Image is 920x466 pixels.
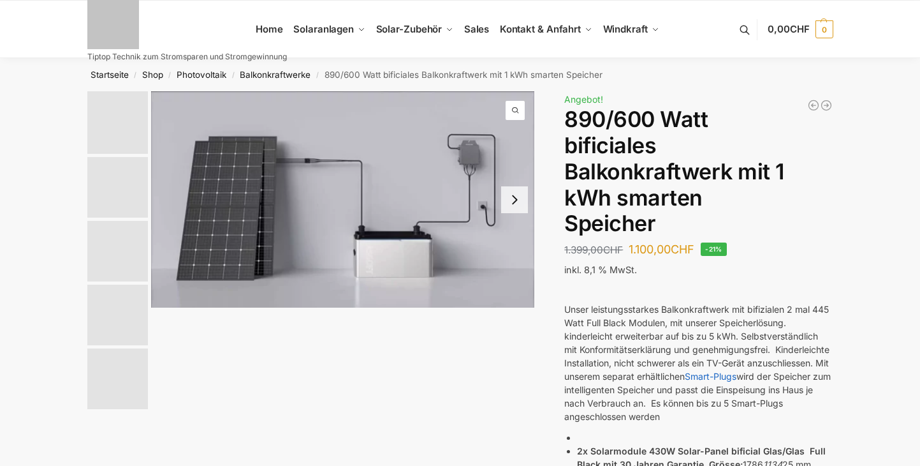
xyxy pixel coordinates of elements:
bdi: 1.100,00 [629,243,694,256]
span: CHF [790,23,810,35]
img: 1 (3) [87,285,148,345]
p: Tiptop Technik zum Stromsparen und Stromgewinnung [87,53,287,61]
a: ASE 1000 Batteriespeicher1 3 scaled [151,91,535,308]
span: Sales [464,23,490,35]
img: ASE 1000 Batteriespeicher [151,91,535,308]
span: / [226,70,240,80]
nav: Breadcrumb [64,58,856,91]
img: 860w-mi-1kwh-speicher [87,157,148,218]
img: Bificial 30 % mehr Leistung [87,221,148,282]
button: Next slide [501,186,528,213]
span: / [163,70,177,80]
h1: 890/600 Watt bificiales Balkonkraftwerk mit 1 kWh smarten Speicher [564,107,833,237]
span: Angebot! [564,94,603,105]
img: ASE 1000 Batteriespeicher [87,91,148,154]
a: Smart-Plugs [685,371,736,382]
img: nep-microwechselrichter-600w [87,349,148,409]
a: Photovoltaik [177,70,226,80]
a: Shop [142,70,163,80]
span: 0 [815,20,833,38]
span: / [310,70,324,80]
span: -21% [701,243,727,256]
span: CHF [603,244,623,256]
a: Windkraft [597,1,664,58]
span: Solaranlagen [293,23,354,35]
a: 0,00CHF 0 [768,10,833,49]
span: Kontakt & Anfahrt [500,23,581,35]
span: Solar-Zubehör [376,23,442,35]
a: WiFi Smart Plug für unseren Plug & Play Batteriespeicher [820,99,833,112]
a: Solar-Zubehör [370,1,458,58]
span: Windkraft [603,23,648,35]
span: / [129,70,142,80]
a: Balkonkraftwerke [240,70,310,80]
bdi: 1.399,00 [564,244,623,256]
a: Startseite [91,70,129,80]
span: CHF [671,243,694,256]
a: Sales [458,1,494,58]
p: Unser leistungsstarkes Balkonkraftwerk mit bifizialen 2 mal 445 Watt Full Black Modulen, mit unse... [564,303,833,423]
a: Solaranlagen [288,1,370,58]
a: Kontakt & Anfahrt [494,1,597,58]
span: inkl. 8,1 % MwSt. [564,264,637,275]
a: Balkonkraftwerk 445/860 Erweiterungsmodul [807,99,820,112]
span: 0,00 [768,23,809,35]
